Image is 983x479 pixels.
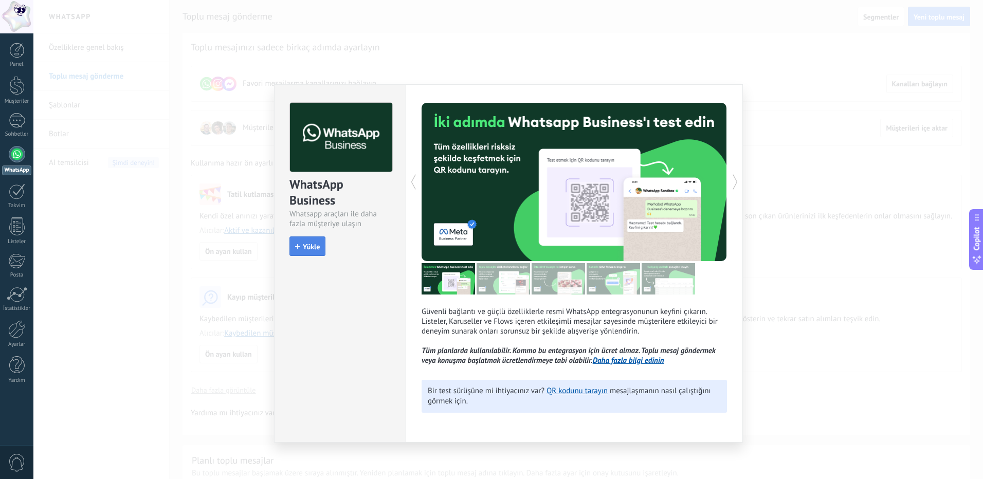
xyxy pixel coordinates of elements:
[428,386,711,406] span: mesajlaşmanın nasıl çalıştığını görmek için.
[593,356,664,365] a: Daha fazla bilgi edinin
[2,131,32,138] div: Sohbetler
[289,209,391,229] div: Whatsapp araçları ile daha fazla müşteriye ulaşın
[422,263,475,294] img: tour_image_e7de69ed23066802e2692ffa59536f14.png
[2,238,32,245] div: Listeler
[532,263,585,294] img: tour_image_0f1e59625d2f4fc0c45950a102090c7d.png
[642,263,695,294] img: tour_image_201135555fccb9c34fe2a6e93c0ccdfc.png
[477,263,530,294] img: tour_image_4cf3133d457851d409e54334b894b889.png
[428,386,544,396] span: Bir test sürüşüne mi ihtiyacınız var?
[303,243,320,250] span: Yükle
[2,61,32,68] div: Panel
[2,202,32,209] div: Takvim
[2,98,32,105] div: Müşteriler
[290,103,392,172] img: logo_main.png
[2,341,32,348] div: Ayarlar
[2,165,31,175] div: WhatsApp
[972,227,982,251] span: Copilot
[289,236,325,256] button: Yükle
[547,386,608,396] a: QR kodunu tarayın
[289,176,391,209] div: WhatsApp Business
[2,377,32,384] div: Yardım
[2,305,32,312] div: İstatistikler
[422,346,715,365] i: Tüm planlarda kullanılabilir. Kommo bu entegrasyon için ücret almaz. Toplu mesaj göndermek veya k...
[422,307,727,365] p: Güvenli bağlantı ve güçlü özelliklerle resmi WhatsApp entegrasyonunun keyfini çıkarın. Listeler, ...
[2,272,32,279] div: Posta
[587,263,640,294] img: tour_image_95f44ed9aa49f2cd2e553fc4ea9c391f.png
